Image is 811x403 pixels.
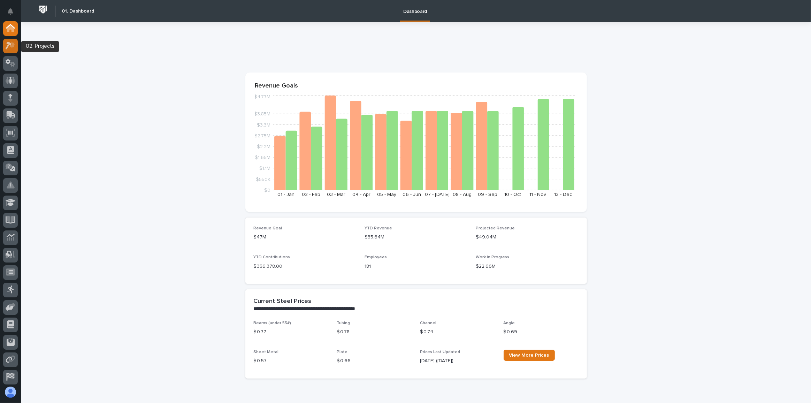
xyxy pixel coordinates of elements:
span: Projected Revenue [476,226,515,230]
p: $22.66M [476,263,579,270]
span: Tubing [337,321,350,325]
p: 181 [365,263,467,270]
tspan: $0 [264,188,270,193]
text: 06 - Jun [403,192,421,197]
p: $ 0.74 [420,328,495,336]
p: $35.64M [365,234,467,241]
span: Beams (under 55#) [254,321,291,325]
text: 11 - Nov [529,192,546,197]
span: Channel [420,321,437,325]
button: users-avatar [3,385,18,400]
text: 05 - May [377,192,396,197]
text: 04 - Apr [352,192,370,197]
text: 12 - Dec [554,192,572,197]
tspan: $4.77M [254,95,270,100]
span: Sheet Metal [254,350,279,354]
span: YTD Contributions [254,255,290,259]
text: 03 - Mar [327,192,345,197]
p: Revenue Goals [255,82,577,90]
a: View More Prices [504,350,555,361]
tspan: $1.65M [255,155,270,160]
text: 01 - Jan [277,192,294,197]
text: 08 - Aug [453,192,472,197]
p: $ 0.69 [504,328,579,336]
p: $ 0.77 [254,328,329,336]
tspan: $550K [256,177,270,182]
tspan: $2.2M [257,144,270,149]
p: $47M [254,234,357,241]
img: Workspace Logo [37,3,49,16]
text: 10 - Oct [504,192,521,197]
text: 02 - Feb [302,192,320,197]
h2: 01. Dashboard [62,8,94,14]
p: $ 0.57 [254,357,329,365]
p: $ 0.66 [337,357,412,365]
p: $ 356,378.00 [254,263,357,270]
text: 09 - Sep [477,192,497,197]
span: Employees [365,255,387,259]
span: YTD Revenue [365,226,392,230]
p: [DATE] ([DATE]) [420,357,495,365]
tspan: $3.3M [257,123,270,128]
h2: Current Steel Prices [254,298,312,305]
span: Revenue Goal [254,226,282,230]
div: Notifications [9,8,18,20]
tspan: $2.75M [254,134,270,138]
span: Plate [337,350,348,354]
text: 07 - [DATE] [424,192,449,197]
span: Prices Last Updated [420,350,460,354]
p: $ 0.78 [337,328,412,336]
span: Work in Progress [476,255,509,259]
span: View More Prices [509,353,549,358]
p: $49.04M [476,234,579,241]
tspan: $3.85M [254,112,270,117]
tspan: $1.1M [259,166,270,171]
span: Angle [504,321,515,325]
button: Notifications [3,4,18,19]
